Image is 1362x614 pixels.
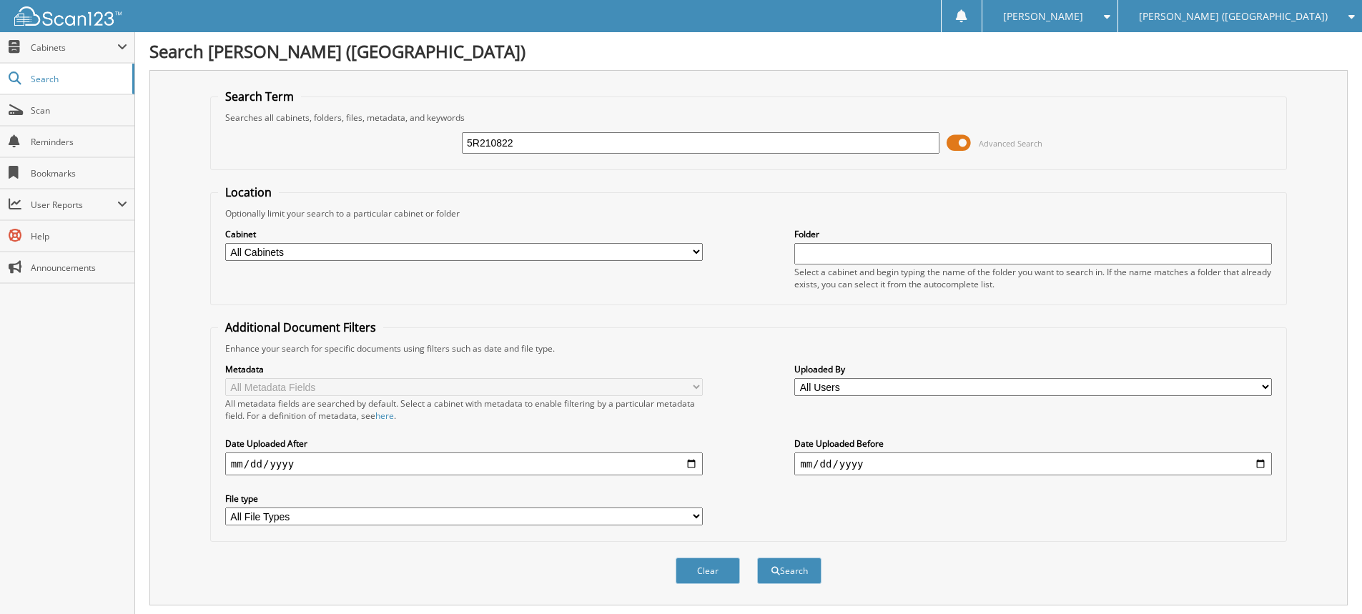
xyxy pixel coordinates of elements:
img: scan123-logo-white.svg [14,6,122,26]
input: start [225,452,703,475]
label: File type [225,492,703,505]
h1: Search [PERSON_NAME] ([GEOGRAPHIC_DATA]) [149,39,1348,63]
span: Bookmarks [31,167,127,179]
input: end [794,452,1272,475]
div: Searches all cabinets, folders, files, metadata, and keywords [218,112,1279,124]
legend: Additional Document Filters [218,320,383,335]
button: Search [757,558,821,584]
label: Folder [794,228,1272,240]
label: Uploaded By [794,363,1272,375]
span: [PERSON_NAME] ([GEOGRAPHIC_DATA]) [1139,12,1328,21]
span: Scan [31,104,127,117]
span: Reminders [31,136,127,148]
div: Optionally limit your search to a particular cabinet or folder [218,207,1279,219]
div: Select a cabinet and begin typing the name of the folder you want to search in. If the name match... [794,266,1272,290]
label: Metadata [225,363,703,375]
a: here [375,410,394,422]
label: Date Uploaded After [225,437,703,450]
span: Cabinets [31,41,117,54]
legend: Search Term [218,89,301,104]
label: Cabinet [225,228,703,240]
button: Clear [676,558,740,584]
span: Help [31,230,127,242]
legend: Location [218,184,279,200]
span: [PERSON_NAME] [1003,12,1083,21]
div: Enhance your search for specific documents using filters such as date and file type. [218,342,1279,355]
label: Date Uploaded Before [794,437,1272,450]
div: All metadata fields are searched by default. Select a cabinet with metadata to enable filtering b... [225,397,703,422]
span: Advanced Search [979,138,1042,149]
span: Search [31,73,125,85]
span: Announcements [31,262,127,274]
span: User Reports [31,199,117,211]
